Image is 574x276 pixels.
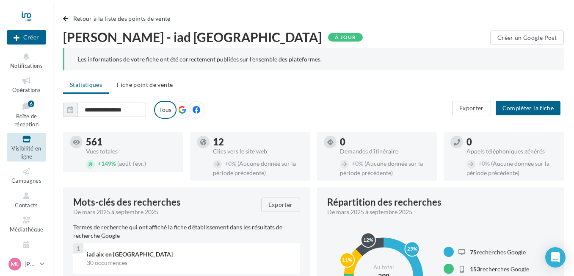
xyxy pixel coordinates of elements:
span: + [98,160,101,167]
span: + [478,160,482,167]
a: Contacts [7,190,46,210]
div: Demandes d'itinéraire [340,148,430,154]
button: Compléter la fiche [496,101,560,115]
span: Ml [11,260,19,268]
div: Open Intercom Messenger [545,247,566,268]
div: 12 [213,137,304,147]
a: Opérations [7,74,46,95]
span: Fiche point de vente [117,81,173,88]
a: Boîte de réception6 [7,99,46,130]
button: Exporter [452,101,491,115]
a: Ml [PERSON_NAME] [7,256,46,272]
div: Vues totales [86,148,177,154]
button: Notifications [7,50,46,71]
span: Opérations [12,86,41,93]
div: Répartition des recherches [327,198,442,207]
label: Tous [154,101,177,119]
div: 0 [466,137,557,147]
button: Créer un Google Post [490,31,564,45]
div: Clics vers le site web [213,148,304,154]
div: De mars 2025 à septembre 2025 [73,208,254,216]
span: (Aucune donnée sur la période précédente) [466,160,549,176]
button: Retour à la liste des points de vente [63,14,174,24]
div: 561 [86,137,177,147]
span: Visibilité en ligne [11,145,41,160]
div: 1 [73,243,83,254]
span: 0% [478,160,490,167]
a: Compléter la fiche [492,104,564,111]
span: (août-févr.) [117,160,146,167]
span: 153 [470,265,480,273]
span: 0% [225,160,236,167]
div: iad aix en [GEOGRAPHIC_DATA] [87,250,293,259]
span: Boîte de réception [14,113,39,128]
span: 0% [352,160,363,167]
a: Campagnes [7,165,46,186]
span: + [225,160,228,167]
span: Retour à la liste des points de vente [73,15,171,22]
span: recherches Google [470,265,529,273]
span: (Aucune donnée sur la période précédente) [340,160,423,176]
span: Campagnes [11,177,41,184]
p: [PERSON_NAME] [25,260,36,268]
span: Notifications [10,62,43,69]
div: Appels téléphoniques générés [466,148,557,154]
div: De mars 2025 à septembre 2025 [327,208,547,216]
span: Mots-clés des recherches [73,198,181,207]
div: Les informations de votre fiche ont été correctement publiées sur l’ensemble des plateformes. [78,55,550,64]
div: À jour [328,33,363,42]
a: Médiathèque [7,214,46,234]
button: Exporter [261,198,300,212]
div: 6 [28,100,34,107]
p: Termes de recherche qui ont affiché la fiche d'établissement dans les résultats de recherche Google [73,223,300,240]
div: 0 [340,137,430,147]
span: + [352,160,355,167]
span: (Aucune donnée sur la période précédente) [213,160,296,176]
span: recherches Google [470,248,526,256]
span: Contacts [15,202,38,209]
span: [PERSON_NAME] - iad [GEOGRAPHIC_DATA] [63,31,322,43]
div: 30 occurrences [87,259,293,267]
a: Visibilité en ligne [7,133,46,162]
div: Nouvelle campagne [7,30,46,45]
a: Calendrier [7,238,46,259]
span: Médiathèque [10,226,44,233]
span: 75 [470,248,477,256]
span: 149% [98,160,116,167]
button: Créer [7,30,46,45]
